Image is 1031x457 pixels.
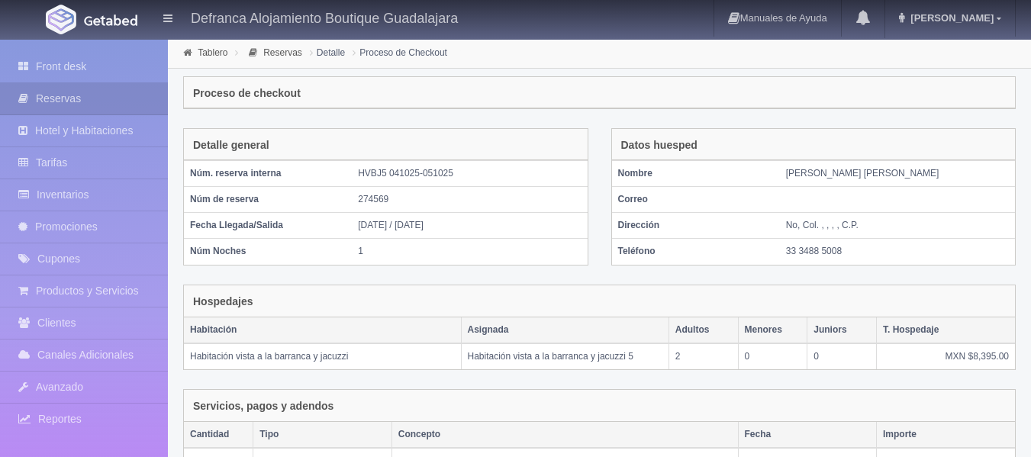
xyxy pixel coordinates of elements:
h4: Detalle general [193,140,269,151]
th: Asignada [461,317,669,343]
th: Fecha [738,422,877,448]
li: Detalle [306,45,349,60]
td: MXN $8,395.00 [877,343,1016,369]
h4: Servicios, pagos y adendos [193,401,333,412]
th: Habitación [184,317,461,343]
th: Núm. reserva interna [184,161,352,187]
img: Getabed [84,14,137,26]
h4: Proceso de checkout [193,88,301,99]
td: HVBJ5 041025-051025 [352,161,587,187]
th: Importe [877,422,1016,448]
th: Concepto [391,422,738,448]
th: Núm Noches [184,239,352,265]
th: Correo [612,187,780,213]
th: Cantidad [184,422,253,448]
th: Juniors [807,317,877,343]
img: Getabed [46,5,76,34]
td: Habitación vista a la barranca y jacuzzi [184,343,461,369]
h4: Defranca Alojamiento Boutique Guadalajara [191,8,458,27]
td: 33 3488 5008 [780,239,1015,265]
li: Proceso de Checkout [349,45,451,60]
th: T. Hospedaje [877,317,1016,343]
td: Habitación vista a la barranca y jacuzzi 5 [461,343,669,369]
h4: Datos huesped [621,140,698,151]
td: 1 [352,239,587,265]
h4: Hospedajes [193,296,253,307]
span: [PERSON_NAME] [907,12,994,24]
th: Dirección [612,213,780,239]
td: [PERSON_NAME] [PERSON_NAME] [780,161,1015,187]
a: Reservas [263,47,302,58]
th: Fecha Llegada/Salida [184,213,352,239]
td: 2 [669,343,738,369]
td: 274569 [352,187,587,213]
th: Teléfono [612,239,780,265]
th: Adultos [669,317,738,343]
td: No, Col. , , , , C.P. [780,213,1015,239]
th: Tipo [253,422,392,448]
td: 0 [807,343,877,369]
td: 0 [738,343,807,369]
a: Tablero [198,47,227,58]
th: Menores [738,317,807,343]
th: Nombre [612,161,780,187]
th: Núm de reserva [184,187,352,213]
td: [DATE] / [DATE] [352,213,587,239]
